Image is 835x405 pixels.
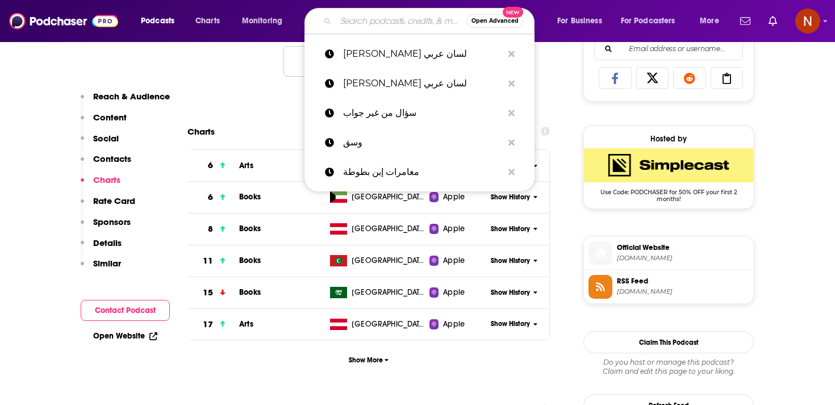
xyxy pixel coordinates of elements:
[9,10,118,32] img: Podchaser - Follow, Share and Rate Podcasts
[187,182,239,213] a: 6
[503,7,523,18] span: New
[617,243,749,253] span: Official Website
[343,128,503,157] p: وسق
[81,237,122,258] button: Details
[583,358,754,367] span: Do you host or manage this podcast?
[315,8,545,34] div: Search podcasts, credits, & more...
[141,13,174,29] span: Podcasts
[93,258,121,269] p: Similar
[81,216,131,237] button: Sponsors
[617,254,749,262] span: lisanarabi-audiobooks.simplecast.com
[549,12,616,30] button: open menu
[81,300,170,321] button: Contact Podcast
[795,9,820,34] img: User Profile
[584,148,753,202] a: SimpleCast Deal: Use Code: PODCHASER for 50% OFF your first 2 months!
[187,349,550,370] button: Show More
[133,12,189,30] button: open menu
[81,112,127,133] button: Content
[187,277,239,308] a: 15
[443,191,465,203] span: Apple
[352,319,425,330] span: Austria
[487,224,541,234] button: Show History
[583,331,754,353] button: Claim This Podcast
[487,193,541,202] button: Show History
[343,98,503,128] p: سؤال من غير جواب
[304,157,535,187] a: مغامرات إبن بطوطة
[239,161,253,170] a: Arts
[304,98,535,128] a: سؤال من غير جواب
[588,241,749,265] a: Official Website[DOMAIN_NAME]
[349,356,389,364] span: Show More
[584,134,753,144] div: Hosted by
[443,319,465,330] span: Apple
[325,287,429,298] a: [GEOGRAPHIC_DATA]
[617,276,749,286] span: RSS Feed
[93,112,127,123] p: Content
[429,319,487,330] a: Apple
[187,214,239,245] a: 8
[239,287,261,297] a: Books
[443,287,465,298] span: Apple
[599,67,632,89] a: Share on Facebook
[195,13,220,29] span: Charts
[81,153,131,174] button: Contacts
[352,255,425,266] span: Maldives
[692,12,733,30] button: open menu
[795,9,820,34] span: Logged in as AdelNBM
[239,192,261,202] span: Books
[343,69,503,98] p: Lisan Arabi لسان عربي
[188,12,227,30] a: Charts
[239,224,261,233] a: Books
[304,69,535,98] a: [PERSON_NAME] لسان عربي
[557,13,602,29] span: For Business
[673,67,706,89] a: Share on Reddit
[283,46,454,77] button: Nothing here.
[343,157,503,187] p: مغامرات إبن بطوطة
[93,133,119,144] p: Social
[93,216,131,227] p: Sponsors
[81,91,170,112] button: Reach & Audience
[304,128,535,157] a: وسق
[208,159,213,172] h3: 6
[343,39,503,69] p: Lisan Arabi لسان عربي
[491,288,530,298] span: Show History
[584,182,753,203] span: Use Code: PODCHASER for 50% OFF your first 2 months!
[429,223,487,235] a: Apple
[203,286,212,299] h3: 15
[491,224,530,234] span: Show History
[487,319,541,329] button: Show History
[429,255,487,266] a: Apple
[325,191,429,203] a: [GEOGRAPHIC_DATA]
[325,255,429,266] a: [GEOGRAPHIC_DATA]
[93,174,120,185] p: Charts
[81,174,120,195] button: Charts
[81,258,121,279] button: Similar
[613,12,692,30] button: open menu
[187,126,215,137] h2: Charts
[636,67,669,89] a: Share on X/Twitter
[594,37,743,60] div: Search followers
[187,245,239,277] a: 11
[208,191,213,204] h3: 6
[711,67,744,89] a: Copy Link
[239,256,261,265] a: Books
[584,148,753,182] img: SimpleCast Deal: Use Code: PODCHASER for 50% OFF your first 2 months!
[352,191,425,203] span: Kuwait
[336,12,466,30] input: Search podcasts, credits, & more...
[588,275,749,299] a: RSS Feed[DOMAIN_NAME]
[239,319,253,329] a: Arts
[764,11,782,31] a: Show notifications dropdown
[795,9,820,34] button: Show profile menu
[325,319,429,330] a: [GEOGRAPHIC_DATA]
[429,287,487,298] a: Apple
[471,18,519,24] span: Open Advanced
[491,319,530,329] span: Show History
[429,191,487,203] a: Apple
[93,331,157,341] a: Open Website
[700,13,719,29] span: More
[208,223,213,236] h3: 8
